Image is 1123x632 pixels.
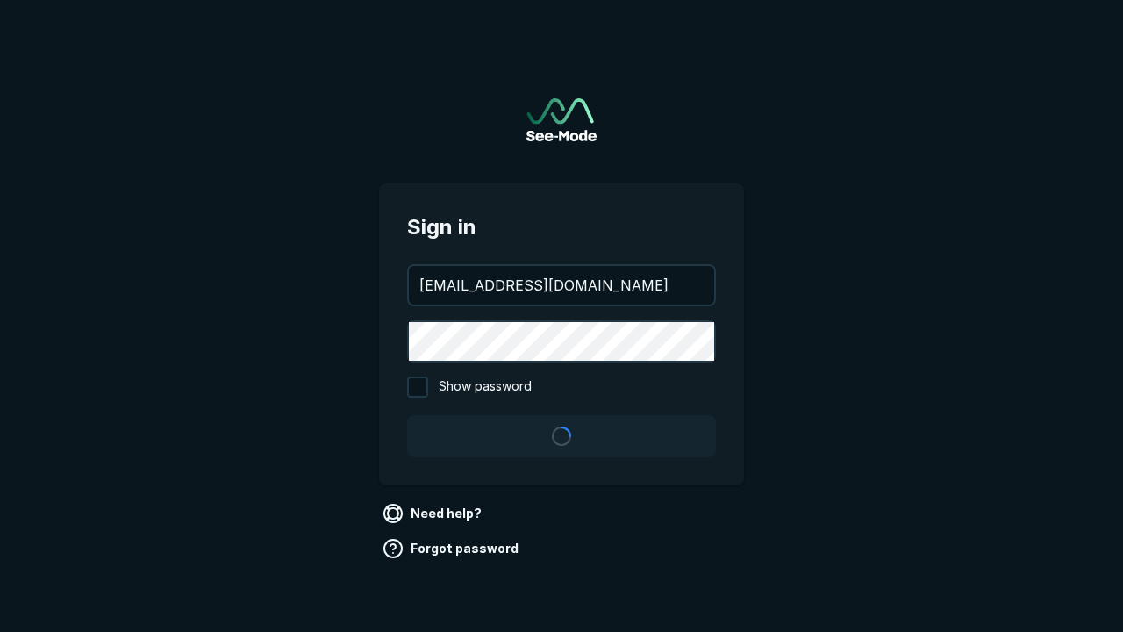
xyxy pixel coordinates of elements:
span: Sign in [407,212,716,243]
a: Go to sign in [526,98,597,141]
a: Forgot password [379,535,526,563]
span: Show password [439,377,532,398]
a: Need help? [379,499,489,528]
input: your@email.com [409,266,714,305]
img: See-Mode Logo [526,98,597,141]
